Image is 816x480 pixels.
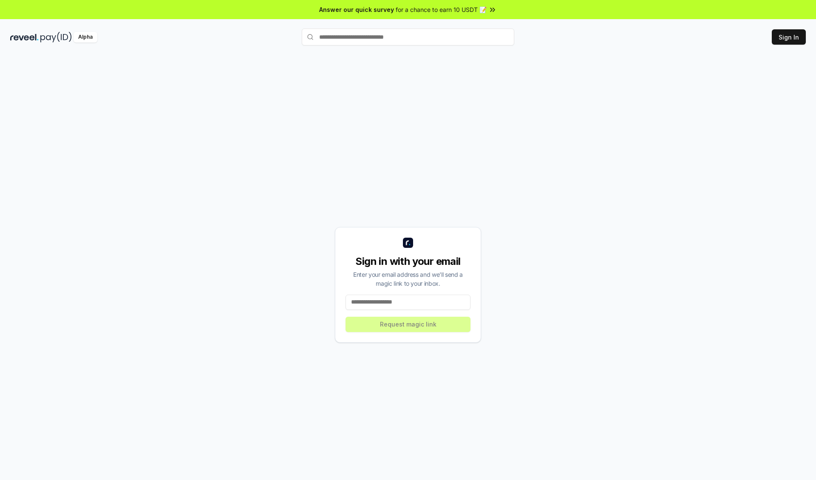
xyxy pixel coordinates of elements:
img: reveel_dark [10,32,39,43]
div: Sign in with your email [346,255,470,268]
img: logo_small [403,238,413,248]
img: pay_id [40,32,72,43]
span: Answer our quick survey [319,5,394,14]
button: Sign In [772,29,806,45]
span: for a chance to earn 10 USDT 📝 [396,5,487,14]
div: Enter your email address and we’ll send a magic link to your inbox. [346,270,470,288]
div: Alpha [74,32,97,43]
